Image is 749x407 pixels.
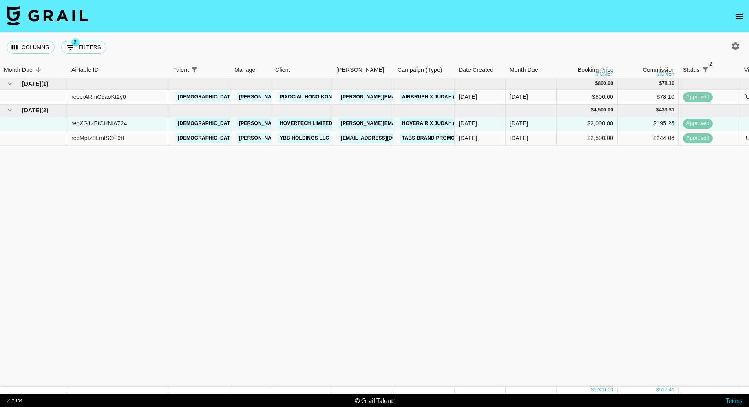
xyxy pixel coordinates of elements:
[679,62,740,78] div: Status
[278,133,331,143] a: YBB Holdings LLC
[557,116,618,131] div: $2,000.00
[230,62,271,78] div: Manager
[598,80,613,87] div: 800.00
[189,64,200,76] button: Show filters
[578,62,614,78] div: Booking Price
[557,90,618,105] div: $800.00
[271,62,332,78] div: Client
[332,62,393,78] div: Booker
[711,64,722,76] button: Sort
[278,92,359,102] a: Pixocial Hong Kong Limited
[459,62,493,78] div: Date Created
[618,131,679,146] div: $244.06
[459,134,477,142] div: 07/07/2025
[7,41,55,54] button: Select columns
[41,80,49,88] span: ( 1 )
[275,62,290,78] div: Client
[510,134,528,142] div: Aug '25
[67,62,169,78] div: Airtable ID
[71,62,99,78] div: Airtable ID
[591,387,594,394] div: $
[339,118,472,129] a: [PERSON_NAME][EMAIL_ADDRESS][DOMAIN_NAME]
[7,398,22,403] div: v 1.7.104
[169,62,230,78] div: Talent
[7,6,88,25] img: Grail Talent
[355,396,393,405] div: © Grail Talent
[71,93,126,101] div: reccrARmC5aoKt2y0
[459,119,477,127] div: 10/07/2025
[61,41,106,54] button: Show filters
[173,62,189,78] div: Talent
[618,90,679,105] div: $78.10
[459,93,477,101] div: 09/09/2025
[594,107,613,113] div: 4,500.00
[4,62,33,78] div: Month Due
[731,8,747,24] button: open drawer
[336,62,384,78] div: [PERSON_NAME]
[656,107,659,113] div: $
[656,71,675,76] div: money
[71,134,124,142] div: recMpIzSLmfSOF9tI
[591,107,594,113] div: $
[393,62,455,78] div: Campaign (Type)
[200,64,212,76] button: Sort
[683,134,713,142] span: approved
[4,78,15,89] button: hide children
[595,80,598,87] div: $
[189,64,200,76] div: 1 active filter
[662,80,674,87] div: 78.10
[22,80,41,88] span: [DATE]
[700,64,711,76] div: 2 active filters
[683,62,700,78] div: Status
[176,92,237,102] a: [DEMOGRAPHIC_DATA]
[278,118,334,129] a: HOVERTECH LIMITED
[398,62,442,78] div: Campaign (Type)
[234,62,257,78] div: Manager
[659,107,674,113] div: 439.31
[700,64,711,76] button: Show filters
[506,62,557,78] div: Month Due
[510,93,528,101] div: Sep '25
[176,118,237,129] a: [DEMOGRAPHIC_DATA]
[22,106,41,114] span: [DATE]
[71,119,127,127] div: recXG1zEtCHNlA724
[683,93,713,101] span: approved
[557,131,618,146] div: $2,500.00
[400,133,457,143] a: Tabs Brand Promo
[656,387,659,394] div: $
[33,64,44,76] button: Sort
[510,62,538,78] div: Month Due
[237,118,370,129] a: [PERSON_NAME][EMAIL_ADDRESS][DOMAIN_NAME]
[683,120,713,127] span: approved
[41,106,49,114] span: ( 2 )
[71,38,80,47] span: 3
[659,80,662,87] div: $
[400,118,466,129] a: HoverAir x Judah (2/4)
[618,116,679,131] div: $195.25
[237,92,370,102] a: [PERSON_NAME][EMAIL_ADDRESS][DOMAIN_NAME]
[707,60,715,68] span: 2
[339,92,514,102] a: [PERSON_NAME][EMAIL_ADDRESS][PERSON_NAME][DOMAIN_NAME]
[455,62,506,78] div: Date Created
[339,133,430,143] a: [EMAIL_ADDRESS][DOMAIN_NAME]
[400,92,464,102] a: AirBrush x Judah (IG)
[643,62,675,78] div: Commission
[595,71,614,76] div: money
[510,119,528,127] div: Aug '25
[176,133,237,143] a: [DEMOGRAPHIC_DATA]
[659,387,674,394] div: 517.41
[237,133,370,143] a: [PERSON_NAME][EMAIL_ADDRESS][DOMAIN_NAME]
[726,396,742,404] a: Terms
[594,387,613,394] div: 5,300.00
[4,105,15,116] button: hide children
